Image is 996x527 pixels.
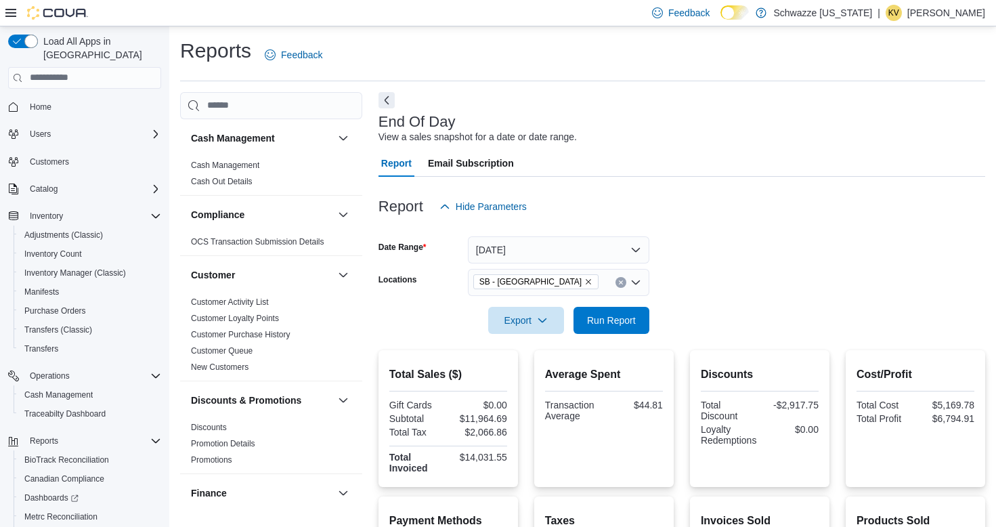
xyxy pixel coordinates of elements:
[259,41,328,68] a: Feedback
[19,265,131,281] a: Inventory Manager (Classic)
[701,424,757,446] div: Loyalty Redemptions
[479,275,582,289] span: SB - [GEOGRAPHIC_DATA]
[918,413,974,424] div: $6,794.91
[24,511,98,522] span: Metrc Reconciliation
[24,208,68,224] button: Inventory
[19,471,110,487] a: Canadian Compliance
[191,237,324,247] a: OCS Transaction Submission Details
[191,486,332,500] button: Finance
[701,400,757,421] div: Total Discount
[191,208,244,222] h3: Compliance
[24,181,161,197] span: Catalog
[918,400,974,410] div: $5,169.78
[180,37,251,64] h1: Reports
[451,400,507,410] div: $0.00
[24,324,92,335] span: Transfers (Classic)
[191,329,290,340] span: Customer Purchase History
[19,246,87,262] a: Inventory Count
[281,48,322,62] span: Feedback
[24,343,58,354] span: Transfers
[762,424,819,435] div: $0.00
[180,157,362,195] div: Cash Management
[19,471,161,487] span: Canadian Compliance
[38,35,161,62] span: Load All Apps in [GEOGRAPHIC_DATA]
[389,366,507,383] h2: Total Sales ($)
[378,242,427,253] label: Date Range
[378,92,395,108] button: Next
[30,436,58,446] span: Reports
[14,488,167,507] a: Dashboards
[24,230,103,240] span: Adjustments (Classic)
[19,341,64,357] a: Transfers
[381,150,412,177] span: Report
[19,406,161,422] span: Traceabilty Dashboard
[451,427,507,438] div: $2,066.86
[191,330,290,339] a: Customer Purchase History
[14,320,167,339] button: Transfers (Classic)
[19,284,161,300] span: Manifests
[615,277,626,288] button: Clear input
[878,5,880,21] p: |
[857,413,913,424] div: Total Profit
[3,152,167,171] button: Customers
[24,126,161,142] span: Users
[451,413,507,424] div: $11,964.69
[857,400,913,410] div: Total Cost
[191,131,275,145] h3: Cash Management
[180,419,362,473] div: Discounts & Promotions
[3,366,167,385] button: Operations
[24,208,161,224] span: Inventory
[24,126,56,142] button: Users
[3,125,167,144] button: Users
[587,314,636,327] span: Run Report
[857,366,974,383] h2: Cost/Profit
[14,469,167,488] button: Canadian Compliance
[191,313,279,324] span: Customer Loyalty Points
[14,339,167,358] button: Transfers
[24,249,82,259] span: Inventory Count
[191,423,227,432] a: Discounts
[607,400,663,410] div: $44.81
[30,129,51,140] span: Users
[14,404,167,423] button: Traceabilty Dashboard
[762,400,819,410] div: -$2,917.75
[3,431,167,450] button: Reports
[24,433,161,449] span: Reports
[24,305,86,316] span: Purchase Orders
[30,211,63,222] span: Inventory
[191,439,255,448] a: Promotion Details
[335,392,351,408] button: Discounts & Promotions
[907,5,985,21] p: [PERSON_NAME]
[668,6,710,20] span: Feedback
[389,400,446,410] div: Gift Cards
[191,236,324,247] span: OCS Transaction Submission Details
[191,345,253,356] span: Customer Queue
[19,406,111,422] a: Traceabilty Dashboard
[30,102,51,112] span: Home
[3,180,167,198] button: Catalog
[3,97,167,117] button: Home
[378,198,423,215] h3: Report
[191,131,332,145] button: Cash Management
[191,176,253,187] span: Cash Out Details
[19,246,161,262] span: Inventory Count
[191,455,232,465] a: Promotions
[191,422,227,433] span: Discounts
[24,368,161,384] span: Operations
[573,307,649,334] button: Run Report
[701,366,819,383] h2: Discounts
[389,427,446,438] div: Total Tax
[191,362,248,372] a: New Customers
[488,307,564,334] button: Export
[24,287,59,297] span: Manifests
[545,400,601,421] div: Transaction Average
[335,130,351,146] button: Cash Management
[24,99,57,115] a: Home
[19,509,161,525] span: Metrc Reconciliation
[191,438,255,449] span: Promotion Details
[24,492,79,503] span: Dashboards
[19,490,84,506] a: Dashboards
[24,368,75,384] button: Operations
[389,413,446,424] div: Subtotal
[19,284,64,300] a: Manifests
